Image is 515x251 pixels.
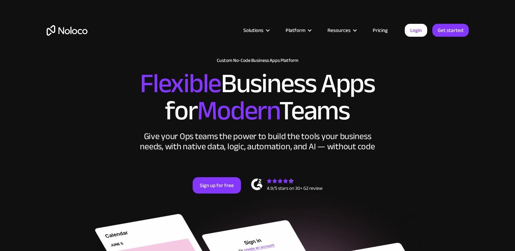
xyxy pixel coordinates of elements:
[140,58,221,109] span: Flexible
[432,24,469,37] a: Get started
[193,177,241,194] a: Sign up for free
[197,85,279,136] span: Modern
[243,26,263,35] div: Solutions
[47,25,87,36] a: home
[47,70,469,124] h2: Business Apps for Teams
[235,26,277,35] div: Solutions
[277,26,319,35] div: Platform
[405,24,427,37] a: Login
[319,26,364,35] div: Resources
[364,26,396,35] a: Pricing
[327,26,351,35] div: Resources
[139,131,377,152] div: Give your Ops teams the power to build the tools your business needs, with native data, logic, au...
[286,26,305,35] div: Platform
